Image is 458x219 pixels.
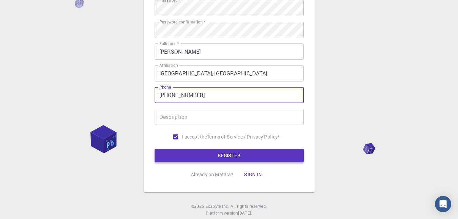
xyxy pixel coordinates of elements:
[205,203,229,209] span: Exabyte Inc.
[159,62,178,68] label: Affiliation
[238,210,252,217] a: [DATE].
[155,149,304,162] button: REGISTER
[191,171,234,178] p: Already on Mat3ra?
[231,203,267,210] span: All rights reserved.
[205,203,229,210] a: Exabyte Inc.
[207,133,280,140] a: Terms of Service / Privacy Policy*
[435,196,451,212] div: Open Intercom Messenger
[207,133,280,140] p: Terms of Service / Privacy Policy *
[159,84,171,90] label: Phone
[239,168,267,181] button: Sign in
[159,41,179,47] label: Fullname
[206,210,238,217] span: Platform version
[159,19,205,25] label: Password confirmation
[191,203,205,210] span: © 2025
[182,133,207,140] span: I accept the
[238,210,252,216] span: [DATE] .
